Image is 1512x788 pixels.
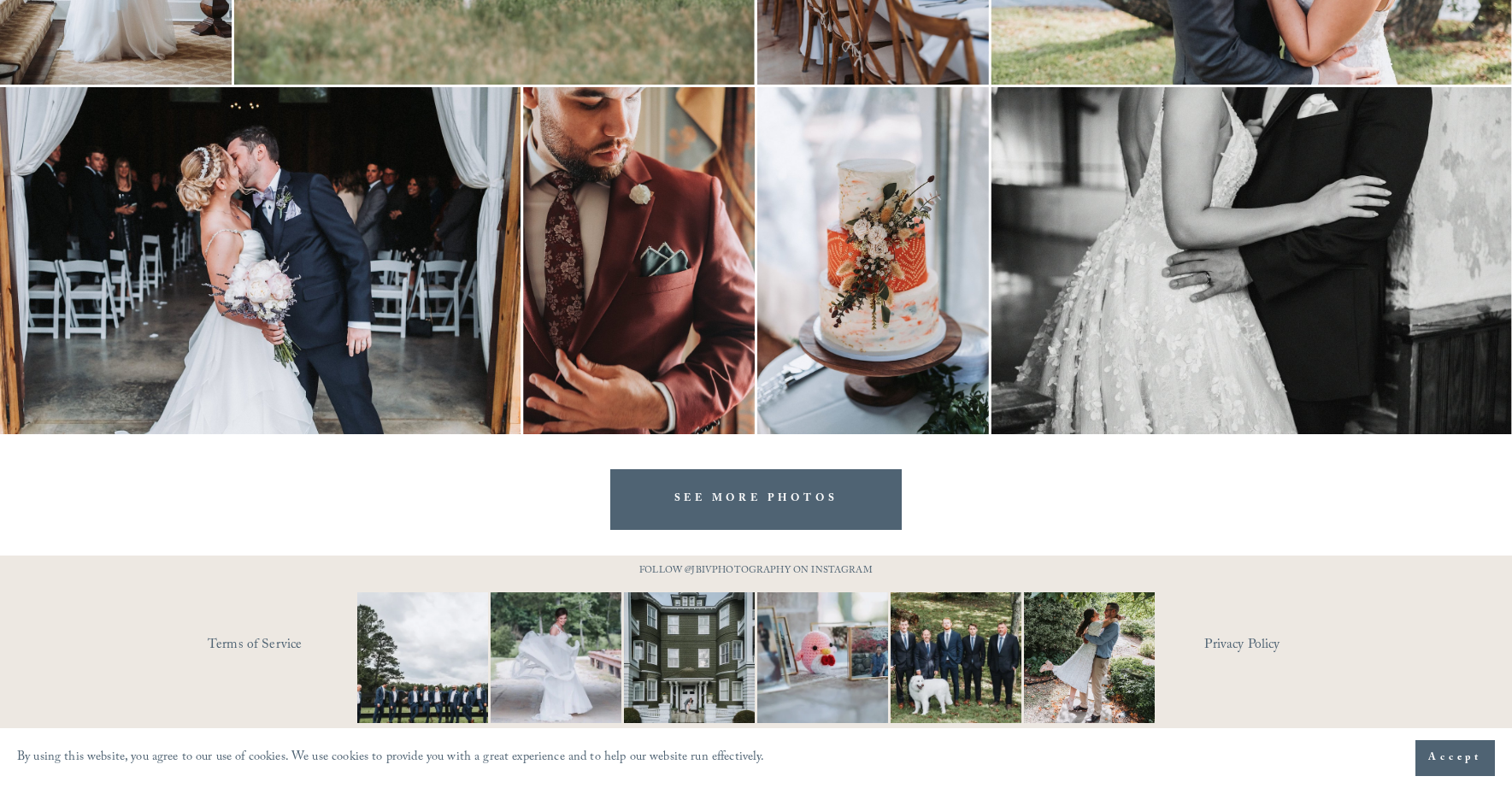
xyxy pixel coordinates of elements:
img: Definitely, not your typical #WideShotWednesday moment. It&rsquo;s all about the suits, the smile... [325,592,521,723]
p: FOLLOW @JBIVPHOTOGRAPHY ON INSTAGRAM [607,562,906,581]
a: SEE MORE PHOTOS [610,469,903,530]
img: Wideshots aren't just &quot;nice to have,&quot; they're a wedding day essential! 🙌 #Wideshotwedne... [604,592,774,723]
img: Close-up of a bride and groom embracing, with the groom's hand on the bride's waist, wearing wedd... [991,87,1512,434]
img: Man in maroon suit with floral tie and pocket square [523,87,755,434]
img: This has got to be one of the cutest detail shots I've ever taken for a wedding! 📷 @thewoobles #I... [725,592,921,723]
img: Three-tier wedding cake with a white, orange, and light blue marbled design, decorated with a flo... [757,87,989,434]
img: Happy #InternationalDogDay to all the pups who have made wedding days, engagement sessions, and p... [858,592,1055,723]
img: It&rsquo;s that time of year where weddings and engagements pick up and I get the joy of capturin... [1024,570,1155,744]
p: By using this website, you agree to our use of cookies. We use cookies to provide you with a grea... [17,746,765,771]
button: Accept [1415,740,1495,776]
a: Privacy Policy [1204,632,1354,659]
img: Not every photo needs to be perfectly still, sometimes the best ones are the ones that feel like ... [458,592,655,723]
span: Accept [1428,750,1482,767]
a: Terms of Service [208,632,407,659]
